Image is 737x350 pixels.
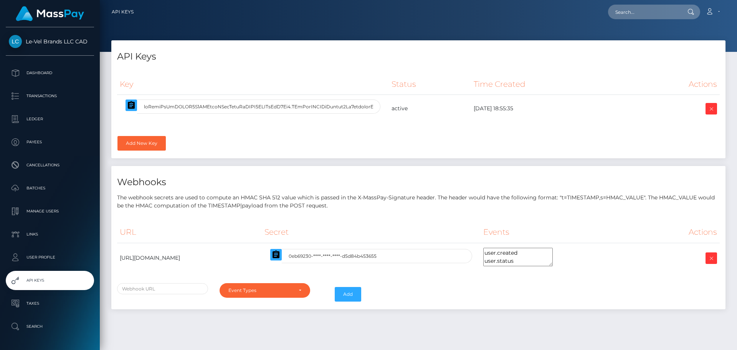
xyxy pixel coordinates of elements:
textarea: user.created user.status payout.created payout.status load.created load.status load.reversed spen... [483,248,553,266]
a: Batches [6,179,94,198]
a: Dashboard [6,63,94,83]
th: Status [389,74,471,95]
input: Search... [608,5,680,19]
a: Cancellations [6,156,94,175]
th: Key [117,74,389,95]
p: Search [9,321,91,332]
p: Transactions [9,90,91,102]
span: Le-Vel Brands LLC CAD [6,38,94,45]
p: Payees [9,136,91,148]
button: Add [335,287,361,302]
a: User Profile [6,248,94,267]
p: Ledger [9,113,91,125]
p: Dashboard [9,67,91,79]
p: Cancellations [9,159,91,171]
th: Secret [262,222,481,243]
a: Manage Users [6,202,94,221]
p: Links [9,229,91,240]
td: [DATE] 18:55:35 [471,95,628,123]
img: MassPay Logo [16,6,84,21]
a: Taxes [6,294,94,313]
th: Events [481,222,645,243]
input: Webhook URL [117,283,208,294]
a: Search [6,317,94,336]
a: Links [6,225,94,244]
h4: API Keys [117,50,720,63]
a: API Keys [112,4,134,20]
p: Batches [9,182,91,194]
p: API Keys [9,275,91,286]
p: The webhook secrets are used to compute an HMAC SHA 512 value which is passed in the X-MassPay-Si... [117,194,720,210]
th: Time Created [471,74,628,95]
button: Event Types [220,283,311,298]
a: Ledger [6,109,94,129]
td: [URL][DOMAIN_NAME] [117,243,262,273]
th: URL [117,222,262,243]
p: User Profile [9,252,91,263]
p: Manage Users [9,206,91,217]
th: Actions [627,74,720,95]
th: Actions [645,222,720,243]
h4: Webhooks [117,176,720,189]
div: Event Types [228,287,293,294]
img: Le-Vel Brands LLC CAD [9,35,22,48]
a: Payees [6,133,94,152]
a: API Keys [6,271,94,290]
a: Add New Key [117,136,166,151]
td: active [389,95,471,123]
a: Transactions [6,86,94,106]
p: Taxes [9,298,91,309]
